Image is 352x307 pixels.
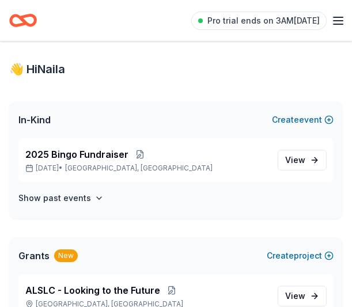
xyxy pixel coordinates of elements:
button: Show past events [18,191,104,205]
span: View [285,153,305,167]
a: Pro trial ends on 3AM[DATE] [191,12,327,30]
h4: Show past events [18,191,91,205]
span: 2025 Bingo Fundraiser [25,147,128,161]
a: View [278,286,327,306]
a: Home [9,7,37,34]
span: View [285,289,305,303]
span: Pro trial ends on 3AM[DATE] [207,14,320,28]
span: In-Kind [18,113,51,127]
div: New [54,249,78,262]
span: [GEOGRAPHIC_DATA], [GEOGRAPHIC_DATA] [65,164,213,173]
p: [DATE] • [25,164,273,173]
span: ALSLC - Looking to the Future [25,283,160,297]
button: Createproject [267,249,334,263]
div: 👋 Hi Naila [9,60,343,78]
a: View [278,150,327,170]
span: Grants [18,249,50,263]
button: Createevent [272,113,334,127]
